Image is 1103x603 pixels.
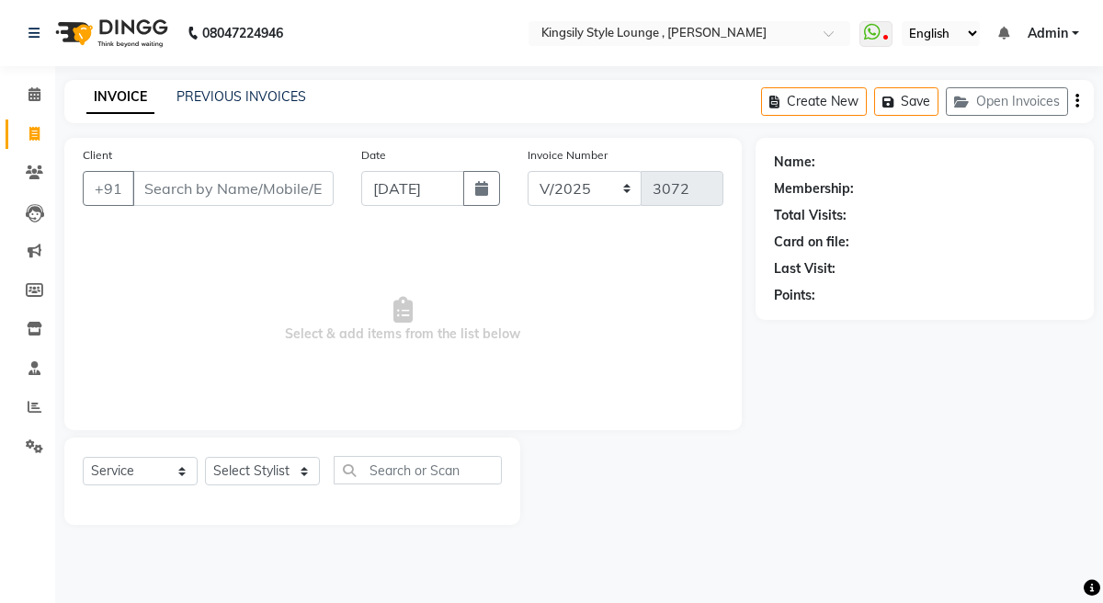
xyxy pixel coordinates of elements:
[946,87,1068,116] button: Open Invoices
[83,228,723,412] span: Select & add items from the list below
[774,153,815,172] div: Name:
[47,7,173,59] img: logo
[774,206,847,225] div: Total Visits:
[1028,24,1068,43] span: Admin
[361,147,386,164] label: Date
[774,179,854,199] div: Membership:
[528,147,608,164] label: Invoice Number
[334,456,502,484] input: Search or Scan
[132,171,334,206] input: Search by Name/Mobile/Email/Code
[774,259,836,279] div: Last Visit:
[761,87,867,116] button: Create New
[83,171,134,206] button: +91
[86,81,154,114] a: INVOICE
[774,233,849,252] div: Card on file:
[176,88,306,105] a: PREVIOUS INVOICES
[874,87,938,116] button: Save
[202,7,283,59] b: 08047224946
[774,286,815,305] div: Points:
[83,147,112,164] label: Client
